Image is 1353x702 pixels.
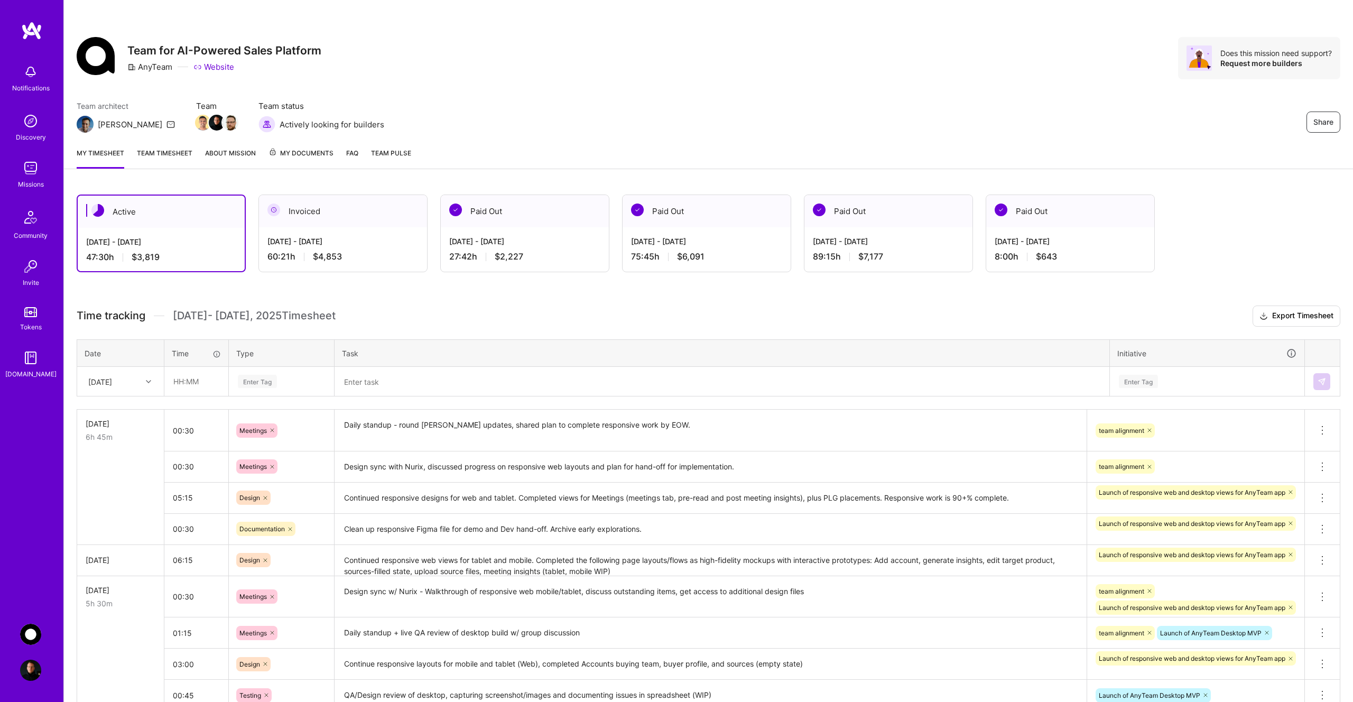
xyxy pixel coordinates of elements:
a: FAQ [346,147,358,169]
span: $4,853 [313,251,342,262]
img: bell [20,61,41,82]
img: Paid Out [449,204,462,216]
textarea: Continued responsive web views for tablet and mobile. Completed the following page layouts/flows ... [336,546,1086,575]
img: Paid Out [631,204,644,216]
input: HH:MM [164,650,228,678]
span: Time tracking [77,309,145,322]
span: Launch of AnyTeam Desktop MVP [1099,691,1200,699]
textarea: Daily standup + live QA review of desktop build w/ group discussion [336,618,1086,648]
div: [DATE] - [DATE] [995,236,1146,247]
div: [DATE] - [DATE] [631,236,782,247]
span: Testing [239,691,261,699]
img: tokens [24,307,37,317]
h3: Team for AI-Powered Sales Platform [127,44,321,57]
a: AnyTeam: Team for AI-Powered Sales Platform [17,624,44,645]
a: Team Member Avatar [196,114,210,132]
input: HH:MM [164,583,228,611]
span: Meetings [239,463,267,470]
div: 6h 45m [86,431,155,442]
span: team alignment [1099,463,1144,470]
img: Team Member Avatar [195,115,211,131]
div: Missions [18,179,44,190]
div: 89:15 h [813,251,964,262]
span: Team status [258,100,384,112]
th: Type [229,339,335,367]
div: Initiative [1117,347,1297,359]
a: Team Pulse [371,147,411,169]
i: icon CompanyGray [127,63,136,71]
div: Community [14,230,48,241]
a: Team Member Avatar [224,114,237,132]
span: team alignment [1099,587,1144,595]
div: 75:45 h [631,251,782,262]
input: HH:MM [164,546,228,574]
span: My Documents [268,147,333,159]
input: HH:MM [164,619,228,647]
img: Paid Out [813,204,826,216]
textarea: Design sync w/ Nurix - Walkthrough of responsive web mobile/tablet, discuss outstanding items, ge... [336,577,1086,617]
div: Active [78,196,245,228]
a: My timesheet [77,147,124,169]
a: My Documents [268,147,333,169]
textarea: Design sync with Nurix, discussed progress on responsive web layouts and plan for hand-off for im... [336,452,1086,482]
img: teamwork [20,158,41,179]
textarea: Daily standup - round [PERSON_NAME] updates, shared plan to complete responsive work by EOW. [336,411,1086,450]
div: [DATE] - [DATE] [449,236,600,247]
a: User Avatar [17,660,44,681]
span: Design [239,494,260,502]
i: icon Download [1259,311,1268,322]
span: Launch of responsive web and desktop views for AnyTeam app [1099,604,1285,612]
div: 47:30 h [86,252,236,263]
img: Community [18,205,43,230]
span: [DATE] - [DATE] , 2025 Timesheet [173,309,336,322]
div: Paid Out [986,195,1154,227]
img: Team Architect [77,116,94,133]
span: Meetings [239,593,267,601]
a: Team Member Avatar [210,114,224,132]
th: Date [77,339,164,367]
img: Paid Out [995,204,1007,216]
div: AnyTeam [127,61,172,72]
span: Launch of responsive web and desktop views for AnyTeam app [1099,551,1285,559]
img: Company Logo [77,37,115,75]
span: Launch of responsive web and desktop views for AnyTeam app [1099,520,1285,528]
div: Does this mission need support? [1220,48,1332,58]
input: HH:MM [165,367,228,395]
span: team alignment [1099,629,1144,637]
span: $7,177 [858,251,883,262]
div: [DATE] [86,585,155,596]
span: $2,227 [495,251,523,262]
div: Discovery [16,132,46,143]
img: Invoiced [267,204,280,216]
img: Avatar [1187,45,1212,71]
i: icon Mail [166,120,175,128]
i: icon Chevron [146,379,151,384]
span: Meetings [239,629,267,637]
button: Export Timesheet [1253,306,1340,327]
div: Request more builders [1220,58,1332,68]
img: AnyTeam: Team for AI-Powered Sales Platform [20,624,41,645]
div: Tokens [20,321,42,332]
div: Paid Out [623,195,791,227]
span: $643 [1036,251,1057,262]
a: Team timesheet [137,147,192,169]
div: Invoiced [259,195,427,227]
span: Design [239,660,260,668]
div: Paid Out [441,195,609,227]
a: About Mission [205,147,256,169]
div: [DOMAIN_NAME] [5,368,57,380]
span: Design [239,556,260,564]
img: logo [21,21,42,40]
img: Active [91,204,104,217]
a: Website [193,61,234,72]
textarea: Clean up responsive Figma file for demo and Dev hand-off. Archive early explorations. [336,515,1086,544]
img: Actively looking for builders [258,116,275,133]
span: Documentation [239,525,285,533]
span: Team Pulse [371,149,411,157]
span: team alignment [1099,427,1144,435]
button: Share [1306,112,1340,133]
span: Launch of AnyTeam Desktop MVP [1160,629,1262,637]
img: User Avatar [20,660,41,681]
input: HH:MM [164,417,228,445]
div: [DATE] [86,418,155,429]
